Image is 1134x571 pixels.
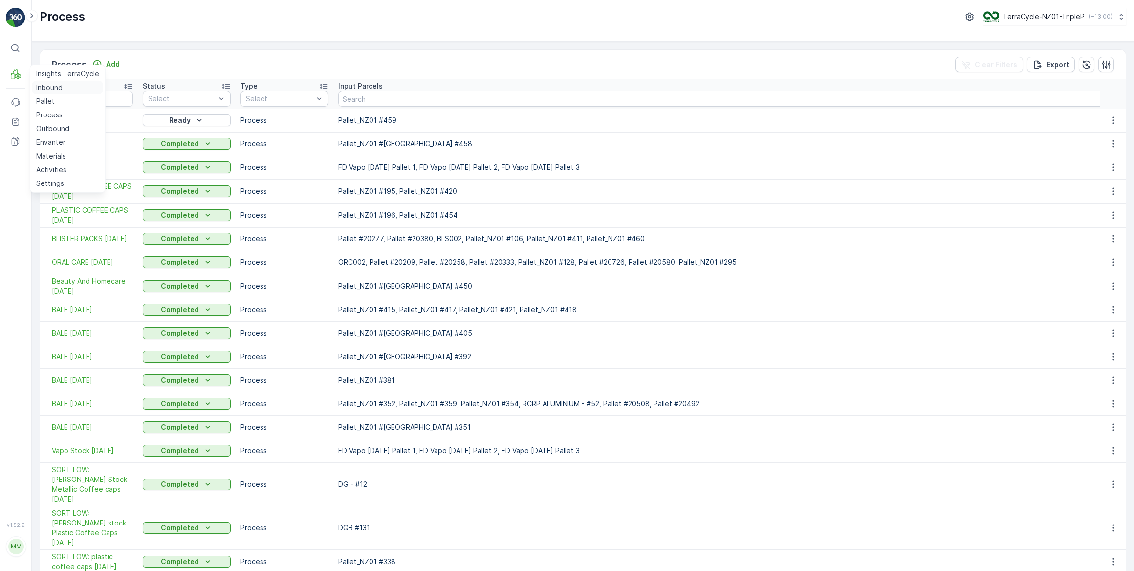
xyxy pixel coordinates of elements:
p: Completed [161,234,199,244]
p: Process [240,480,328,489]
p: Completed [161,557,199,567]
span: BALE [DATE] [52,422,133,432]
button: Completed [143,398,231,410]
a: SORT LOW: Napier stock Plastic Coffee Caps 28/05/25 [52,508,133,548]
p: Process [240,257,328,267]
a: BALE 23/06/2025 [52,422,133,432]
button: Completed [143,185,231,197]
button: Completed [143,256,231,268]
span: BLISTER PACKS [DATE] [52,234,133,244]
button: Completed [143,351,231,363]
p: Process [240,281,328,291]
p: TerraCycle-NZ01-TripleP [1003,12,1085,22]
p: Completed [161,375,199,385]
p: Process [240,557,328,567]
p: Export [1047,60,1069,69]
p: Completed [161,281,199,291]
button: Completed [143,327,231,339]
p: Completed [161,446,199,456]
button: Ready [143,114,231,126]
p: Add [106,59,120,69]
button: MM [6,530,25,563]
p: Process [240,422,328,432]
p: Process [52,58,87,71]
a: BALE 31/07/25 [52,305,133,315]
button: Completed [143,479,231,490]
span: SORT LOW: [PERSON_NAME] stock Plastic Coffee Caps [DATE] [52,508,133,548]
p: Input Parcels [338,81,383,91]
span: BALE [DATE] [52,352,133,362]
p: Process [240,523,328,533]
button: Completed [143,280,231,292]
button: Completed [143,161,231,173]
span: BALE [DATE] [52,375,133,385]
p: ( +13:00 ) [1089,13,1112,21]
button: Clear Filters [955,57,1023,72]
button: Completed [143,374,231,386]
a: BALE 22/07/2025 [52,328,133,338]
span: v 1.52.2 [6,522,25,528]
span: BALE [DATE] [52,305,133,315]
p: Completed [161,399,199,409]
a: ORAL CARE 8/09/2025 [52,257,133,267]
p: Completed [161,210,199,220]
span: BALE [DATE] [52,328,133,338]
p: Process [240,115,328,125]
p: Completed [161,480,199,489]
p: Process [240,162,328,172]
img: logo [6,8,25,27]
button: Completed [143,421,231,433]
p: Completed [161,305,199,315]
img: TC_7kpGtVS.png [983,11,999,22]
p: Process [240,328,328,338]
p: Completed [161,422,199,432]
p: Process [40,9,85,24]
button: Completed [143,209,231,221]
button: TerraCycle-NZ01-TripleP(+13:00) [983,8,1126,25]
span: ORAL CARE [DATE] [52,257,133,267]
p: Process [240,234,328,244]
a: SORT LOW: Napier Stock Metallic Coffee caps 28/05/25 [52,465,133,504]
p: Process [240,210,328,220]
button: Export [1027,57,1075,72]
p: Process [240,375,328,385]
p: Process [240,446,328,456]
button: Completed [143,556,231,568]
a: BALE 08/07/2025 [52,375,133,385]
a: Vapo Stock 19/6/25 [52,446,133,456]
p: Process [240,399,328,409]
p: Completed [161,162,199,172]
p: Select [246,94,313,104]
p: Completed [161,186,199,196]
button: Completed [143,138,231,150]
button: Completed [143,233,231,245]
p: Completed [161,352,199,362]
button: Add [88,58,124,70]
p: Type [240,81,258,91]
a: BALE 24/06/2025 [52,399,133,409]
p: Process [240,186,328,196]
a: Beauty And Homecare 31/7/25 [52,276,133,296]
button: Completed [143,522,231,534]
p: Completed [161,523,199,533]
a: PLASTIC COFFEE CAPS 18/09/2025 [52,206,133,225]
span: Beauty And Homecare [DATE] [52,276,133,296]
div: MM [8,539,24,554]
span: PLASTIC COFFEE CAPS [DATE] [52,206,133,225]
p: Clear Filters [975,60,1017,69]
p: Process [240,139,328,149]
a: BALE 12/07/2025 [52,352,133,362]
p: Ready [169,115,191,125]
p: Select [148,94,216,104]
p: Process [240,305,328,315]
button: Completed [143,445,231,457]
span: BALE [DATE] [52,399,133,409]
span: Vapo Stock [DATE] [52,446,133,456]
p: Completed [161,139,199,149]
button: Completed [143,304,231,316]
p: Status [143,81,165,91]
p: Completed [161,328,199,338]
p: Process [240,352,328,362]
a: BLISTER PACKS 8/09/2025 [52,234,133,244]
p: Completed [161,257,199,267]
